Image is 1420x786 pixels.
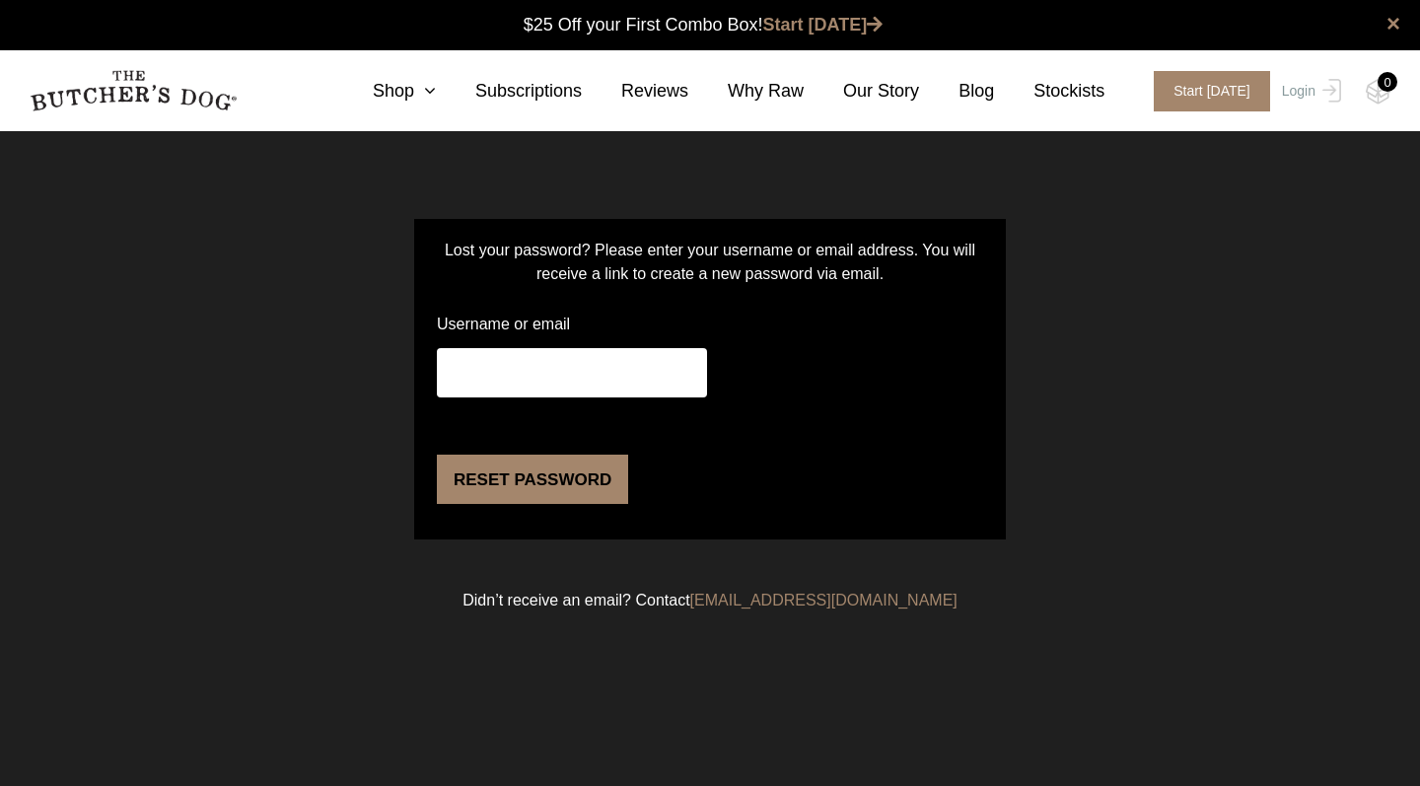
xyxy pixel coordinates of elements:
[1277,71,1341,111] a: Login
[690,592,958,608] a: [EMAIL_ADDRESS][DOMAIN_NAME]
[434,239,986,306] p: Lost your password? Please enter your username or email address. You will receive a link to creat...
[763,15,884,35] a: Start [DATE]
[919,78,994,105] a: Blog
[1154,71,1270,111] span: Start [DATE]
[1378,72,1397,92] div: 0
[1134,71,1277,111] a: Start [DATE]
[582,78,688,105] a: Reviews
[688,78,804,105] a: Why Raw
[804,78,919,105] a: Our Story
[436,78,582,105] a: Subscriptions
[1386,12,1400,36] a: close
[437,455,628,504] button: Reset password
[994,78,1104,105] a: Stockists
[437,309,570,340] label: Username or email
[1366,79,1390,105] img: TBD_Cart-Empty.png
[15,589,1405,632] p: Didn’t receive an email? Contact
[333,78,436,105] a: Shop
